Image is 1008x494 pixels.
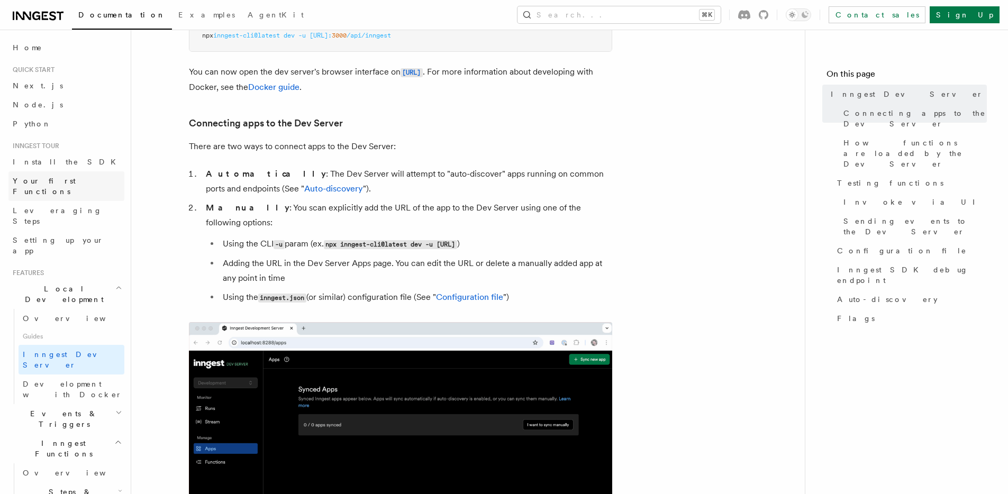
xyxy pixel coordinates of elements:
[843,197,984,207] span: Invoke via UI
[23,380,122,399] span: Development with Docker
[13,120,51,128] span: Python
[827,68,987,85] h4: On this page
[19,345,124,374] a: Inngest Dev Server
[206,169,326,179] strong: Automatically
[274,240,285,249] code: -u
[8,434,124,463] button: Inngest Functions
[839,133,987,173] a: How functions are loaded by the Dev Server
[839,212,987,241] a: Sending events to the Dev Server
[13,100,63,109] span: Node.js
[837,313,875,324] span: Flags
[843,108,987,129] span: Connecting apps to the Dev Server
[241,3,310,29] a: AgentKit
[8,66,55,74] span: Quick start
[19,463,124,482] a: Overview
[19,328,124,345] span: Guides
[839,193,987,212] a: Invoke via UI
[786,8,811,21] button: Toggle dark mode
[8,438,114,459] span: Inngest Functions
[310,32,332,39] span: [URL]:
[930,6,1000,23] a: Sign Up
[837,294,938,305] span: Auto-discovery
[220,236,612,252] li: Using the CLI param (ex. )
[220,256,612,286] li: Adding the URL in the Dev Server Apps page. You can edit the URL or delete a manually added app a...
[202,32,213,39] span: npx
[19,374,124,404] a: Development with Docker
[517,6,721,23] button: Search...⌘K
[203,167,612,196] li: : The Dev Server will attempt to "auto-discover" apps running on common ports and endpoints (See ...
[8,152,124,171] a: Install the SDK
[837,264,987,286] span: Inngest SDK debug endpoint
[332,32,347,39] span: 3000
[189,65,612,95] p: You can now open the dev server's browser interface on . For more information about developing wi...
[700,10,714,20] kbd: ⌘K
[220,290,612,305] li: Using the (or similar) configuration file (See " ")
[839,104,987,133] a: Connecting apps to the Dev Server
[8,279,124,309] button: Local Development
[347,32,391,39] span: /api/inngest
[203,200,612,305] li: : You scan explicitly add the URL of the app to the Dev Server using one of the following options:
[8,171,124,201] a: Your first Functions
[8,76,124,95] a: Next.js
[8,309,124,404] div: Local Development
[8,95,124,114] a: Node.js
[13,236,104,255] span: Setting up your app
[78,11,166,19] span: Documentation
[178,11,235,19] span: Examples
[189,139,612,154] p: There are two ways to connect apps to the Dev Server:
[8,201,124,231] a: Leveraging Steps
[843,216,987,237] span: Sending events to the Dev Server
[829,6,925,23] a: Contact sales
[8,404,124,434] button: Events & Triggers
[23,350,113,369] span: Inngest Dev Server
[8,283,115,305] span: Local Development
[833,290,987,309] a: Auto-discovery
[837,245,967,256] span: Configuration file
[248,82,299,92] a: Docker guide
[213,32,280,39] span: inngest-cli@latest
[8,269,44,277] span: Features
[172,3,241,29] a: Examples
[8,142,59,150] span: Inngest tour
[13,158,122,166] span: Install the SDK
[298,32,306,39] span: -u
[13,42,42,53] span: Home
[8,114,124,133] a: Python
[284,32,295,39] span: dev
[324,240,457,249] code: npx inngest-cli@latest dev -u [URL]
[8,38,124,57] a: Home
[843,138,987,169] span: How functions are loaded by the Dev Server
[23,469,132,477] span: Overview
[833,241,987,260] a: Configuration file
[401,68,423,77] code: [URL]
[827,85,987,104] a: Inngest Dev Server
[72,3,172,30] a: Documentation
[19,309,124,328] a: Overview
[833,260,987,290] a: Inngest SDK debug endpoint
[23,314,132,323] span: Overview
[436,292,503,302] a: Configuration file
[831,89,983,99] span: Inngest Dev Server
[13,177,76,196] span: Your first Functions
[401,67,423,77] a: [URL]
[13,206,102,225] span: Leveraging Steps
[8,231,124,260] a: Setting up your app
[837,178,943,188] span: Testing functions
[189,116,343,131] a: Connecting apps to the Dev Server
[248,11,304,19] span: AgentKit
[8,408,115,429] span: Events & Triggers
[304,184,363,194] a: Auto-discovery
[13,81,63,90] span: Next.js
[258,294,306,303] code: inngest.json
[206,203,289,213] strong: Manually
[833,173,987,193] a: Testing functions
[833,309,987,328] a: Flags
